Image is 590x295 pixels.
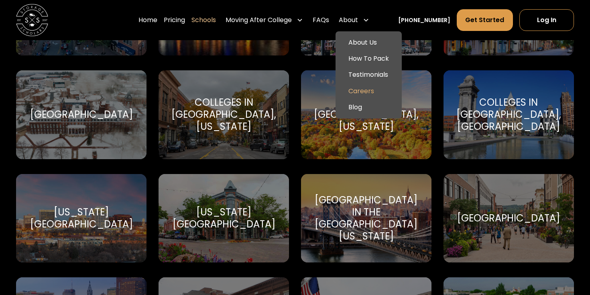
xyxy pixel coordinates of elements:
[339,51,399,67] a: How To Pack
[30,109,133,121] div: [GEOGRAPHIC_DATA]
[339,99,399,115] a: Blog
[311,96,422,133] div: Colleges in [GEOGRAPHIC_DATA], [US_STATE]
[159,174,289,263] a: Go to selected school
[339,67,399,83] a: Testimonials
[398,16,450,25] a: [PHONE_NUMBER]
[226,15,292,25] div: Moving After College
[457,212,560,224] div: [GEOGRAPHIC_DATA]
[301,174,431,263] a: Go to selected school
[168,96,279,133] div: Colleges in [GEOGRAPHIC_DATA], [US_STATE]
[16,4,48,36] img: Storage Scholars main logo
[138,9,157,31] a: Home
[457,9,513,31] a: Get Started
[453,96,564,133] div: Colleges in [GEOGRAPHIC_DATA], [GEOGRAPHIC_DATA]
[16,70,146,159] a: Go to selected school
[16,174,146,263] a: Go to selected school
[444,70,574,159] a: Go to selected school
[339,15,358,25] div: About
[191,9,216,31] a: Schools
[339,35,399,51] a: About Us
[444,174,574,263] a: Go to selected school
[301,70,431,159] a: Go to selected school
[222,9,306,31] div: Moving After College
[168,206,279,230] div: [US_STATE][GEOGRAPHIC_DATA]
[336,9,372,31] div: About
[313,9,329,31] a: FAQs
[164,9,185,31] a: Pricing
[311,194,422,242] div: [GEOGRAPHIC_DATA] in the [GEOGRAPHIC_DATA][US_STATE]
[519,9,574,31] a: Log In
[339,83,399,99] a: Careers
[336,31,402,119] nav: About
[26,206,137,230] div: [US_STATE][GEOGRAPHIC_DATA]
[159,70,289,159] a: Go to selected school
